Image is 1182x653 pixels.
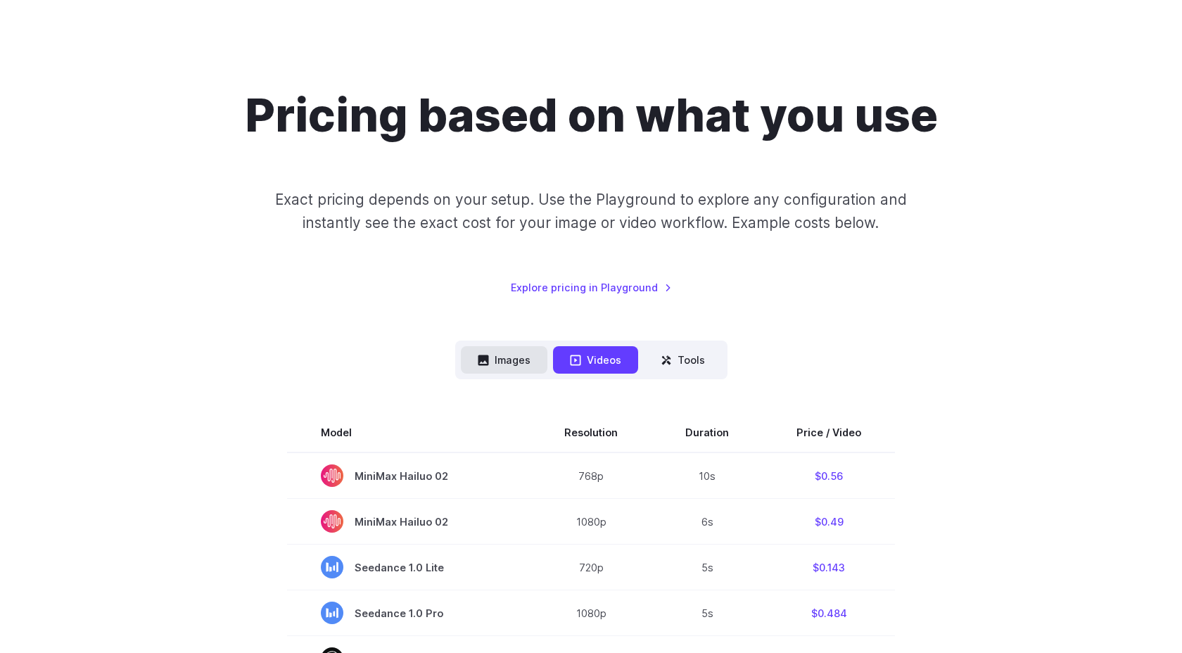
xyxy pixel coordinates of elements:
[248,188,934,235] p: Exact pricing depends on your setup. Use the Playground to explore any configuration and instantl...
[652,590,763,636] td: 5s
[644,346,722,374] button: Tools
[530,545,652,590] td: 720p
[763,413,895,452] th: Price / Video
[652,499,763,545] td: 6s
[321,556,497,578] span: Seedance 1.0 Lite
[321,464,497,487] span: MiniMax Hailuo 02
[530,499,652,545] td: 1080p
[530,452,652,499] td: 768p
[287,413,530,452] th: Model
[652,545,763,590] td: 5s
[763,452,895,499] td: $0.56
[763,545,895,590] td: $0.143
[530,590,652,636] td: 1080p
[321,602,497,624] span: Seedance 1.0 Pro
[553,346,638,374] button: Videos
[530,413,652,452] th: Resolution
[652,413,763,452] th: Duration
[461,346,547,374] button: Images
[321,510,497,533] span: MiniMax Hailuo 02
[511,279,672,296] a: Explore pricing in Playground
[245,87,938,143] h1: Pricing based on what you use
[763,590,895,636] td: $0.484
[652,452,763,499] td: 10s
[763,499,895,545] td: $0.49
